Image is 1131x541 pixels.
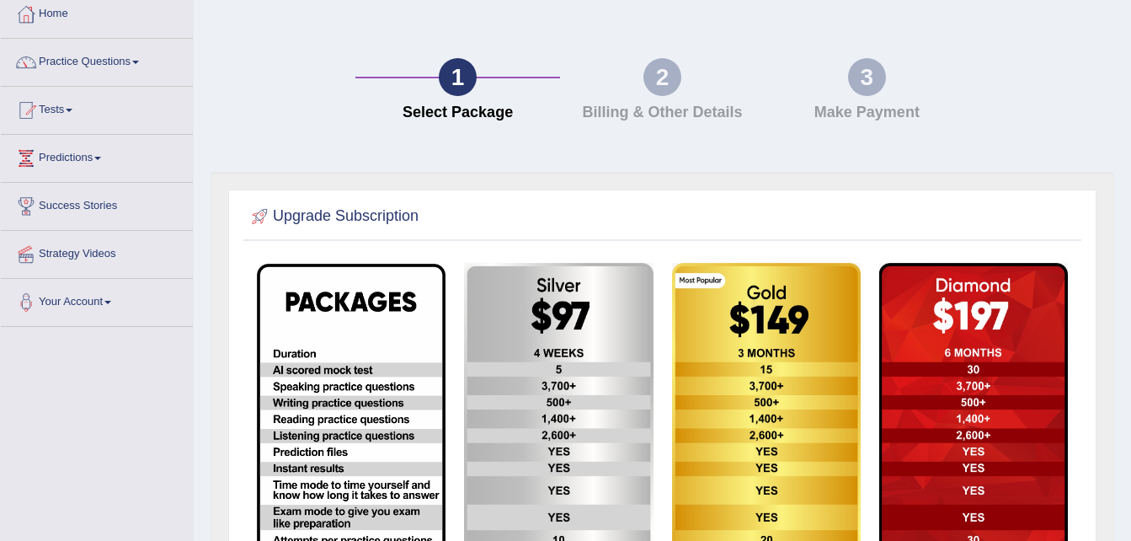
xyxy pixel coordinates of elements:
[848,58,886,96] div: 3
[568,104,756,121] h4: Billing & Other Details
[439,58,477,96] div: 1
[1,87,193,129] a: Tests
[1,231,193,273] a: Strategy Videos
[1,39,193,81] a: Practice Questions
[1,135,193,177] a: Predictions
[1,183,193,225] a: Success Stories
[248,204,419,229] h2: Upgrade Subscription
[643,58,681,96] div: 2
[1,279,193,321] a: Your Account
[364,104,552,121] h4: Select Package
[773,104,961,121] h4: Make Payment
